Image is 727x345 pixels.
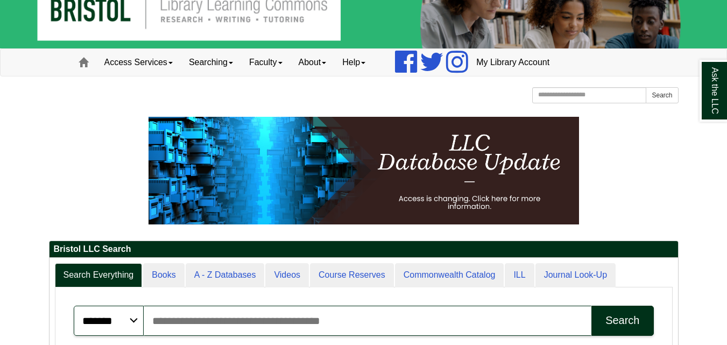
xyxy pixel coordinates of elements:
a: My Library Account [468,49,557,76]
button: Search [591,306,653,336]
a: Course Reserves [310,263,394,287]
a: A - Z Databases [186,263,265,287]
div: Search [605,314,639,327]
a: Searching [181,49,241,76]
a: Videos [265,263,309,287]
a: Journal Look-Up [535,263,616,287]
a: ILL [505,263,534,287]
a: Access Services [96,49,181,76]
a: Search Everything [55,263,143,287]
a: Help [334,49,373,76]
button: Search [646,87,678,103]
a: Commonwealth Catalog [395,263,504,287]
a: Faculty [241,49,291,76]
h2: Bristol LLC Search [50,241,678,258]
a: Books [143,263,184,287]
a: About [291,49,335,76]
img: HTML tutorial [149,117,579,224]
